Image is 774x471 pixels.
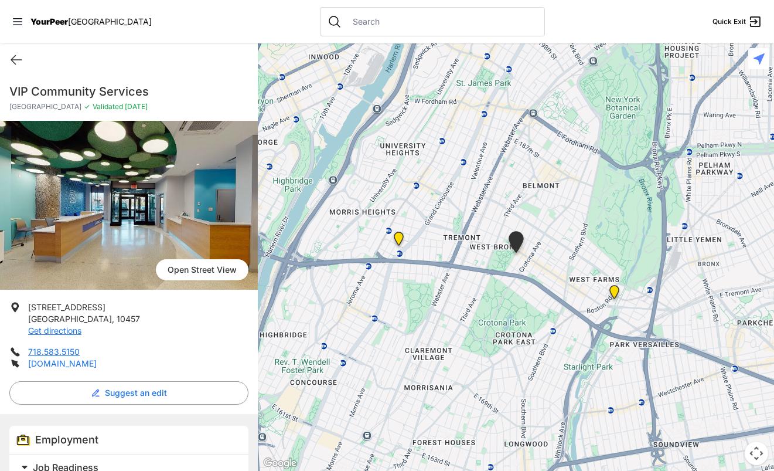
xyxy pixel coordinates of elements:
[602,280,626,309] div: West Farms
[84,102,90,111] span: ✓
[745,442,768,465] button: Map camera controls
[9,381,248,405] button: Suggest an edit
[261,456,299,471] a: Open this area in Google Maps (opens a new window)
[9,83,248,100] h1: VIP Community Services
[117,314,140,324] span: 10457
[387,227,411,255] div: Bronx Recovery Support Center
[156,259,248,280] span: Open Street View
[112,314,114,324] span: ,
[28,358,97,368] a: [DOMAIN_NAME]
[261,456,299,471] img: Google
[28,326,81,336] a: Get directions
[28,347,80,357] a: 718.583.5150
[712,15,762,29] a: Quick Exit
[30,16,68,26] span: YourPeer
[28,302,105,312] span: [STREET_ADDRESS]
[105,387,167,399] span: Suggest an edit
[9,102,81,111] span: [GEOGRAPHIC_DATA]
[68,16,152,26] span: [GEOGRAPHIC_DATA]
[35,433,98,446] span: Employment
[712,17,746,26] span: Quick Exit
[30,18,152,25] a: YourPeer[GEOGRAPHIC_DATA]
[28,314,112,324] span: [GEOGRAPHIC_DATA]
[346,16,537,28] input: Search
[93,102,123,111] span: Validated
[123,102,148,111] span: [DATE]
